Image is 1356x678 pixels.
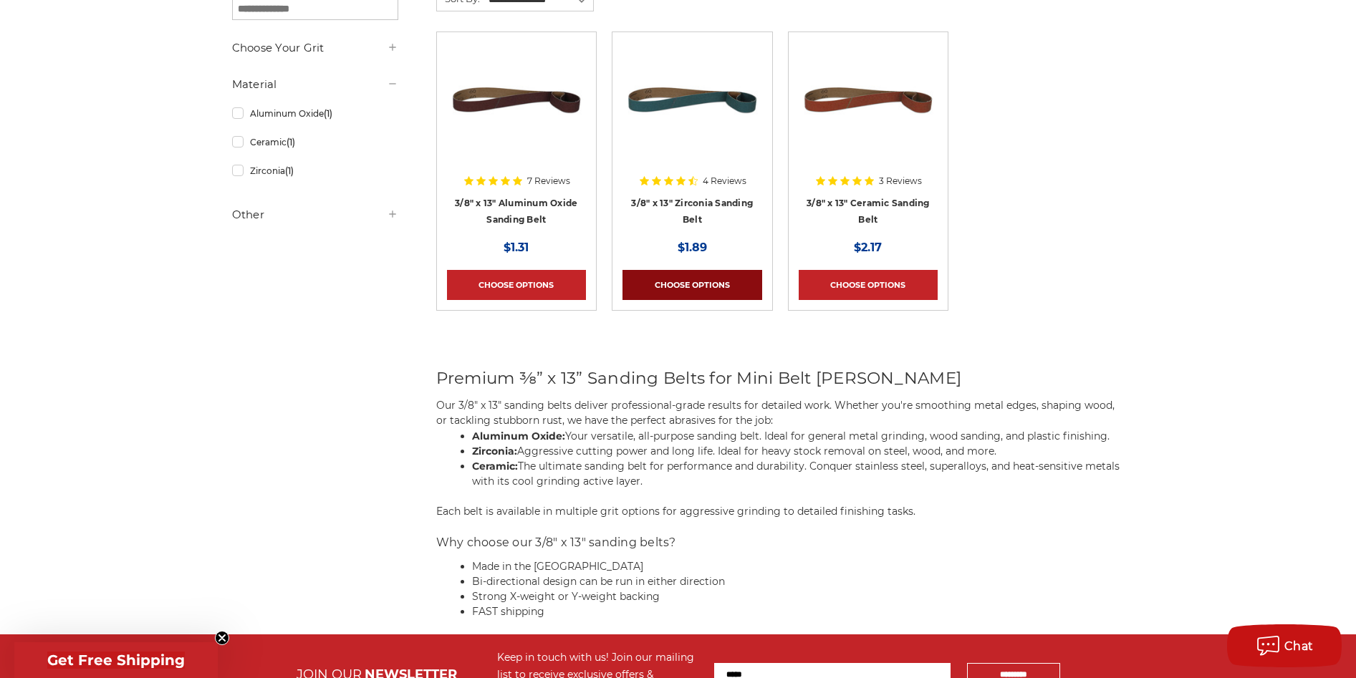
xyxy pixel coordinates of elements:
span: Your versatile, all-purpose sanding belt. Ideal for general metal grinding, wood sanding, and pla... [565,430,1110,442]
button: Chat [1227,624,1342,667]
span: Each belt is available in multiple grit options for aggressive grinding to detailed finishing tasks. [436,505,915,518]
span: FAST shipping [472,605,544,618]
h5: Choose Your Grit [232,39,398,57]
h5: Material [232,76,398,93]
span: (1) [285,165,294,176]
a: Zirconia [232,158,398,183]
span: $1.31 [504,241,529,254]
span: (1) [324,108,332,119]
span: (1) [287,137,295,147]
a: 3/8" x 13" Ceramic File Belt [799,42,938,226]
a: Aluminum Oxide [232,101,398,126]
span: Made in the [GEOGRAPHIC_DATA] [472,560,643,573]
a: 3/8" x 13" Aluminum Oxide File Belt [447,42,586,226]
span: Aggressive cutting power and long life. Ideal for heavy stock removal on steel, wood, and more. [517,445,996,457]
span: $2.17 [854,241,882,254]
span: $1.89 [678,241,707,254]
a: Choose Options [799,270,938,300]
span: Chat [1284,639,1314,653]
strong: Ceramic: [472,460,518,473]
a: Choose Options [447,270,586,300]
span: Bi-directional design can be run in either direction [472,575,725,588]
span: Our 3/8" x 13" sanding belts deliver professional-grade results for detailed work. Whether you're... [436,399,1115,427]
button: Close teaser [215,631,229,645]
strong: Zirconia: [472,445,517,457]
div: Get Free ShippingClose teaser [14,642,218,678]
img: 3/8" x 13"Zirconia File Belt [622,42,761,157]
span: Premium ⅜” x 13” Sanding Belts for Mini Belt [PERSON_NAME] [436,368,962,388]
span: Strong X-weight or Y-weight backing [472,590,660,603]
a: Ceramic [232,130,398,155]
a: Choose Options [622,270,761,300]
img: 3/8" x 13" Aluminum Oxide File Belt [447,42,586,157]
h5: Other [232,206,398,223]
span: Why choose our 3/8" x 13" sanding belts? [436,536,676,549]
a: 3/8" x 13"Zirconia File Belt [622,42,761,226]
span: The ultimate sanding belt for performance and durability. Conquer stainless steel, superalloys, a... [472,460,1120,488]
img: 3/8" x 13" Ceramic File Belt [799,42,938,157]
span: Get Free Shipping [47,652,185,669]
strong: Aluminum Oxide: [472,430,565,442]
